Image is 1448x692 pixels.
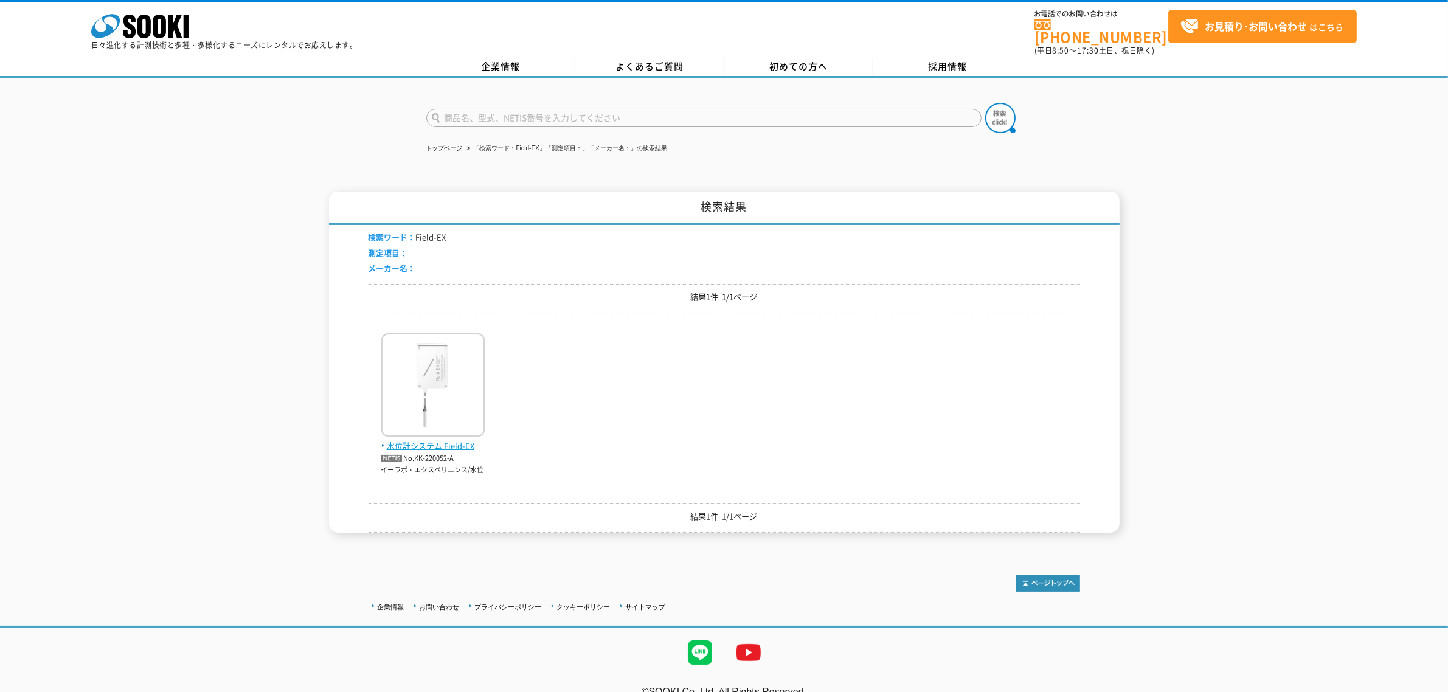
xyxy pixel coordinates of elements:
li: Field-EX [369,231,446,244]
a: プライバシーポリシー [475,603,542,611]
a: 初めての方へ [724,58,873,76]
span: 初めての方へ [769,60,828,73]
span: 測定項目： [369,247,408,258]
a: トップページ [426,145,463,151]
span: 水位計システム Field-EX [381,440,485,452]
a: サイトマップ [626,603,666,611]
a: 企業情報 [426,58,575,76]
strong: お見積り･お問い合わせ [1205,19,1307,33]
a: クッキーポリシー [557,603,611,611]
a: よくあるご質問 [575,58,724,76]
img: Field-EX [381,333,485,440]
a: 採用情報 [873,58,1022,76]
span: はこちら [1180,18,1343,36]
p: イーラボ・エクスペリエンス/水位 [381,465,485,476]
a: お問い合わせ [420,603,460,611]
p: 結果1件 1/1ページ [369,291,1080,303]
p: No.KK-220052-A [381,452,485,465]
span: (平日 ～ 土日、祝日除く) [1034,45,1155,56]
a: [PHONE_NUMBER] [1034,19,1168,44]
span: 検索ワード： [369,231,416,243]
a: 企業情報 [378,603,404,611]
img: YouTube [724,628,773,677]
img: LINE [676,628,724,677]
span: お電話でのお問い合わせは [1034,10,1168,18]
span: 8:50 [1053,45,1070,56]
a: 水位計システム Field-EX [381,427,485,452]
p: 結果1件 1/1ページ [369,510,1080,523]
span: メーカー名： [369,262,416,274]
img: トップページへ [1016,575,1080,592]
input: 商品名、型式、NETIS番号を入力してください [426,109,982,127]
h1: 検索結果 [329,192,1120,225]
p: 日々進化する計測技術と多種・多様化するニーズにレンタルでお応えします。 [91,41,358,49]
a: お見積り･お問い合わせはこちら [1168,10,1357,43]
img: btn_search.png [985,103,1016,133]
li: 「検索ワード：Field-EX」「測定項目：」「メーカー名：」の検索結果 [465,142,667,155]
span: 17:30 [1077,45,1099,56]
